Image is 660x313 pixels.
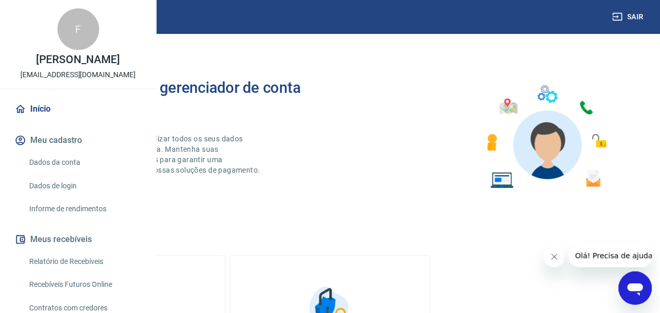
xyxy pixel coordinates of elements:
[25,175,143,197] a: Dados de login
[544,246,565,267] iframe: Fechar mensagem
[610,7,647,27] button: Sair
[36,54,119,65] p: [PERSON_NAME]
[25,251,143,272] a: Relatório de Recebíveis
[25,232,635,243] h5: O que deseja fazer hoje?
[20,69,136,80] p: [EMAIL_ADDRESS][DOMAIN_NAME]
[25,152,143,173] a: Dados da conta
[25,198,143,220] a: Informe de rendimentos
[569,244,652,267] iframe: Mensagem da empresa
[6,7,88,16] span: Olá! Precisa de ajuda?
[13,228,143,251] button: Meus recebíveis
[57,8,99,50] div: F
[477,79,614,195] img: Imagem de um avatar masculino com diversos icones exemplificando as funcionalidades do gerenciado...
[46,79,330,113] h2: Bem-vindo(a) ao gerenciador de conta Vindi
[13,98,143,121] a: Início
[618,271,652,305] iframe: Botão para abrir a janela de mensagens
[13,129,143,152] button: Meu cadastro
[25,274,143,295] a: Recebíveis Futuros Online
